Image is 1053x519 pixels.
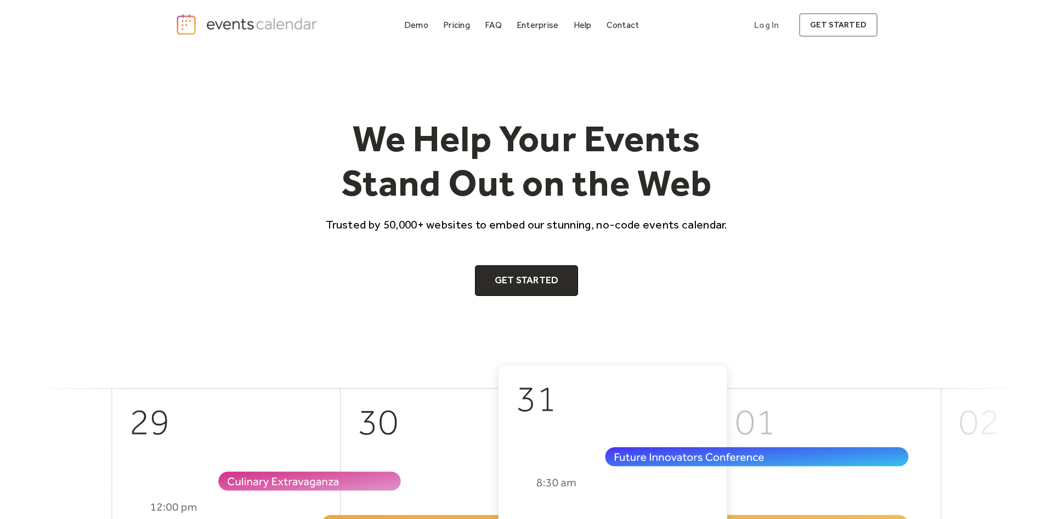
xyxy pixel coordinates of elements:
[175,13,320,36] a: home
[743,13,790,37] a: Log In
[439,18,474,32] a: Pricing
[574,22,592,28] div: Help
[404,22,428,28] div: Demo
[799,13,877,37] a: get started
[400,18,433,32] a: Demo
[569,18,596,32] a: Help
[602,18,644,32] a: Contact
[316,216,737,232] p: Trusted by 50,000+ websites to embed our stunning, no-code events calendar.
[607,22,639,28] div: Contact
[480,18,506,32] a: FAQ
[485,22,502,28] div: FAQ
[512,18,563,32] a: Enterprise
[316,116,737,206] h1: We Help Your Events Stand Out on the Web
[443,22,470,28] div: Pricing
[475,265,579,296] a: Get Started
[517,22,558,28] div: Enterprise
